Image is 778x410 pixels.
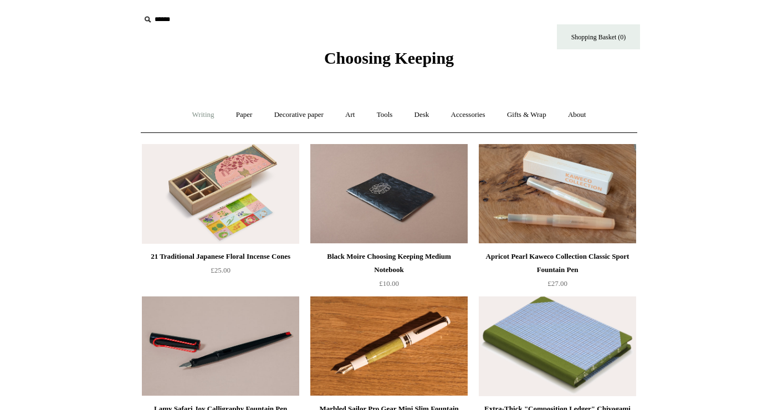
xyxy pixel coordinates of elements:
[226,100,263,130] a: Paper
[557,24,640,49] a: Shopping Basket (0)
[335,100,365,130] a: Art
[182,100,224,130] a: Writing
[310,296,468,396] a: Marbled Sailor Pro Gear Mini Slim Fountain Pen, Pistache Marbled Sailor Pro Gear Mini Slim Founta...
[324,49,454,67] span: Choosing Keeping
[142,296,299,396] img: Lamy Safari Joy Calligraphy Fountain Pen
[310,144,468,244] a: Black Moire Choosing Keeping Medium Notebook Black Moire Choosing Keeping Medium Notebook
[142,250,299,295] a: 21 Traditional Japanese Floral Incense Cones £25.00
[310,144,468,244] img: Black Moire Choosing Keeping Medium Notebook
[479,250,636,295] a: Apricot Pearl Kaweco Collection Classic Sport Fountain Pen £27.00
[310,296,468,396] img: Marbled Sailor Pro Gear Mini Slim Fountain Pen, Pistache
[310,250,468,295] a: Black Moire Choosing Keeping Medium Notebook £10.00
[479,296,636,396] a: Extra-Thick "Composition Ledger" Chiyogami Notebook, Blue Plaid Extra-Thick "Composition Ledger" ...
[547,279,567,288] span: £27.00
[264,100,334,130] a: Decorative paper
[142,144,299,244] a: 21 Traditional Japanese Floral Incense Cones 21 Traditional Japanese Floral Incense Cones
[211,266,231,274] span: £25.00
[497,100,556,130] a: Gifts & Wrap
[405,100,439,130] a: Desk
[145,250,296,263] div: 21 Traditional Japanese Floral Incense Cones
[558,100,596,130] a: About
[313,250,465,276] div: Black Moire Choosing Keeping Medium Notebook
[441,100,495,130] a: Accessories
[479,144,636,244] img: Apricot Pearl Kaweco Collection Classic Sport Fountain Pen
[379,279,399,288] span: £10.00
[142,296,299,396] a: Lamy Safari Joy Calligraphy Fountain Pen Lamy Safari Joy Calligraphy Fountain Pen
[324,58,454,65] a: Choosing Keeping
[479,144,636,244] a: Apricot Pearl Kaweco Collection Classic Sport Fountain Pen Apricot Pearl Kaweco Collection Classi...
[367,100,403,130] a: Tools
[479,296,636,396] img: Extra-Thick "Composition Ledger" Chiyogami Notebook, Blue Plaid
[482,250,633,276] div: Apricot Pearl Kaweco Collection Classic Sport Fountain Pen
[142,144,299,244] img: 21 Traditional Japanese Floral Incense Cones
